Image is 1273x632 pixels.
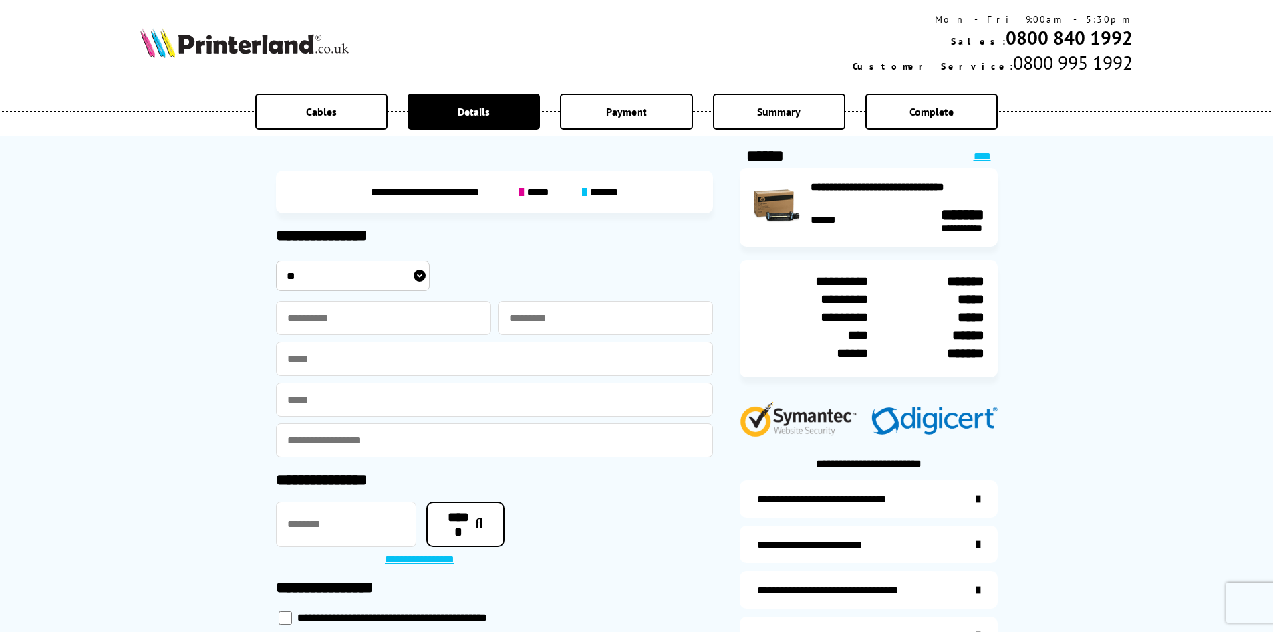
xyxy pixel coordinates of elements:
[140,28,349,58] img: Printerland Logo
[740,480,998,518] a: additional-ink
[909,105,954,118] span: Complete
[458,105,490,118] span: Details
[853,13,1133,25] div: Mon - Fri 9:00am - 5:30pm
[951,35,1006,47] span: Sales:
[606,105,647,118] span: Payment
[740,526,998,563] a: items-arrive
[740,571,998,609] a: additional-cables
[306,105,337,118] span: Cables
[1006,25,1133,50] a: 0800 840 1992
[1013,50,1133,75] span: 0800 995 1992
[853,60,1013,72] span: Customer Service:
[757,105,801,118] span: Summary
